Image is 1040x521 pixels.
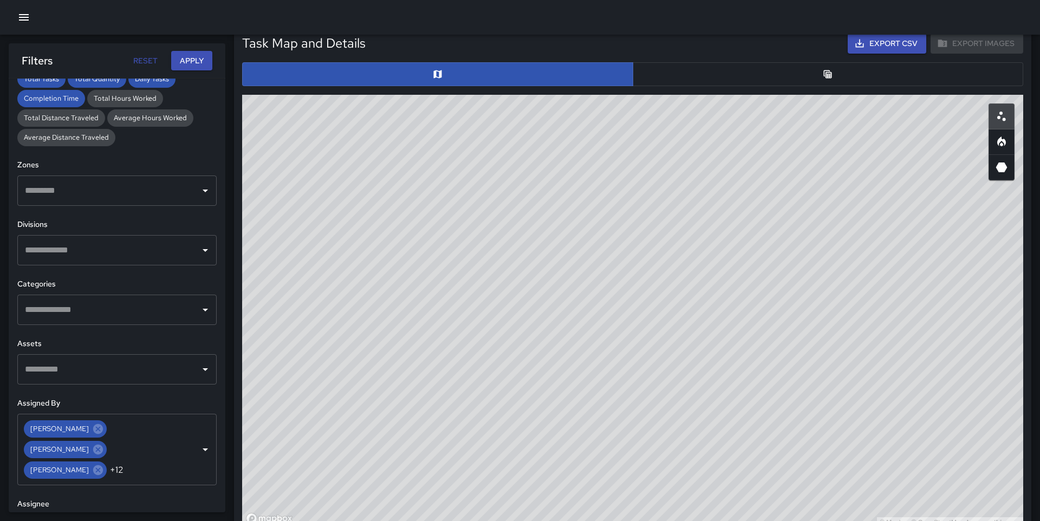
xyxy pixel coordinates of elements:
[198,243,213,258] button: Open
[17,113,105,123] span: Total Distance Traveled
[989,154,1015,180] button: 3D Heatmap
[848,34,926,54] button: Export CSV
[24,420,107,438] div: [PERSON_NAME]
[17,219,217,231] h6: Divisions
[242,62,633,86] button: Map
[198,442,213,457] button: Open
[110,464,123,476] span: +12
[171,51,212,71] button: Apply
[198,183,213,198] button: Open
[17,338,217,350] h6: Assets
[24,441,107,458] div: [PERSON_NAME]
[24,444,95,455] span: [PERSON_NAME]
[17,132,115,143] span: Average Distance Traveled
[128,70,175,88] div: Daily Tasks
[989,129,1015,155] button: Heatmap
[242,35,366,52] h5: Task Map and Details
[68,74,126,84] span: Total Quantity
[107,113,193,123] span: Average Hours Worked
[22,52,53,69] h6: Filters
[17,398,217,409] h6: Assigned By
[995,161,1008,174] svg: 3D Heatmap
[24,461,107,479] div: [PERSON_NAME]
[17,90,85,107] div: Completion Time
[17,93,85,104] span: Completion Time
[17,129,115,146] div: Average Distance Traveled
[128,51,162,71] button: Reset
[17,159,217,171] h6: Zones
[17,70,66,88] div: Total Tasks
[989,103,1015,129] button: Scatterplot
[68,70,126,88] div: Total Quantity
[822,69,833,80] svg: Table
[995,135,1008,148] svg: Heatmap
[24,424,95,434] span: [PERSON_NAME]
[633,62,1024,86] button: Table
[17,278,217,290] h6: Categories
[198,362,213,377] button: Open
[17,498,217,510] h6: Assignee
[128,74,175,84] span: Daily Tasks
[24,465,95,476] span: [PERSON_NAME]
[198,302,213,317] button: Open
[432,69,443,80] svg: Map
[87,93,163,104] span: Total Hours Worked
[87,90,163,107] div: Total Hours Worked
[17,109,105,127] div: Total Distance Traveled
[107,109,193,127] div: Average Hours Worked
[995,110,1008,123] svg: Scatterplot
[17,74,66,84] span: Total Tasks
